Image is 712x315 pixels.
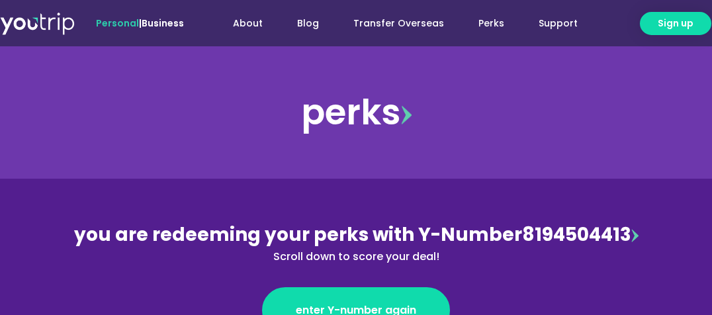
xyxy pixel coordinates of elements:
a: Blog [280,11,336,36]
a: Sign up [640,12,711,35]
div: Scroll down to score your deal! [69,249,643,265]
div: 8194504413 [69,221,643,265]
a: Transfer Overseas [336,11,461,36]
a: Support [521,11,595,36]
span: Sign up [658,17,693,30]
nav: Menu [213,11,596,36]
a: Business [142,17,184,30]
span: | [96,17,184,30]
span: you are redeeming your perks with Y-Number [74,222,522,247]
span: Personal [96,17,139,30]
a: About [216,11,280,36]
a: Perks [461,11,521,36]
